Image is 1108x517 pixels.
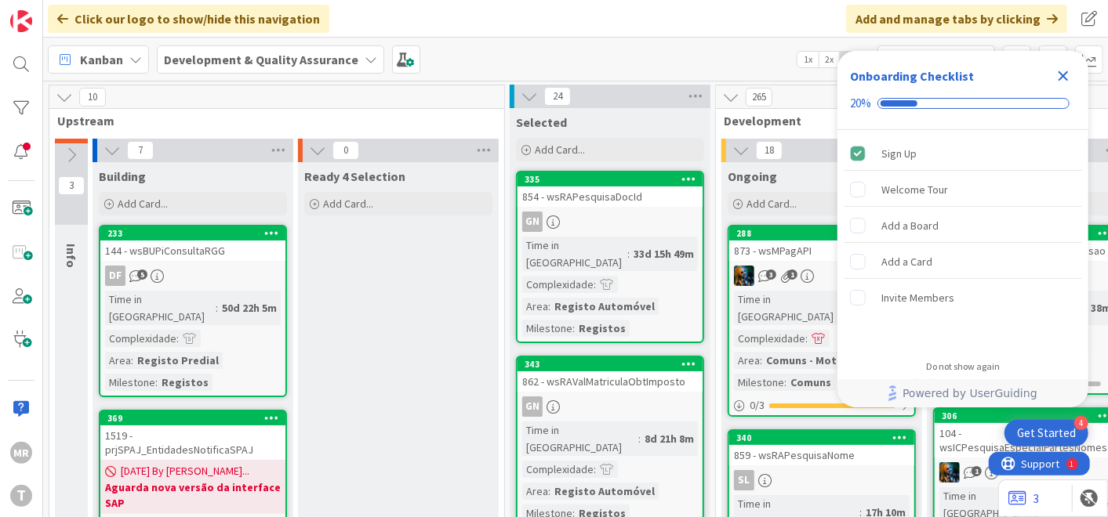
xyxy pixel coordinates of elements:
[10,10,32,32] img: Visit kanbanzone.com
[728,225,916,417] a: 288873 - wsMPagAPIJCTime in [GEOGRAPHIC_DATA]:25d 20h 41mComplexidade:Area:Comuns - Motor de Paga...
[118,197,168,211] span: Add Card...
[100,226,285,261] div: 233144 - wsBUPiConsultaRGG
[323,197,373,211] span: Add Card...
[99,225,287,397] a: 233144 - wsBUPiConsultaRGGDFTime in [GEOGRAPHIC_DATA]:50d 22h 5mComplexidade:Area:Registo Predial...
[522,421,638,456] div: Time in [GEOGRAPHIC_DATA]
[127,141,154,160] span: 7
[525,359,703,370] div: 343
[518,396,703,417] div: GN
[638,430,641,447] span: :
[80,50,123,69] span: Kanban
[850,96,871,110] div: 20%
[837,379,1088,407] div: Footer
[99,168,146,184] span: Building
[846,5,1067,33] div: Add and manage tabs by clicking
[332,141,359,160] span: 0
[575,320,630,337] div: Registos
[729,266,914,286] div: JC
[756,141,783,160] span: 18
[1004,420,1088,446] div: Open Get Started checklist, remaining modules: 4
[518,357,703,371] div: 343
[844,244,1082,279] div: Add a Card is incomplete.
[819,52,840,67] span: 2x
[518,211,703,232] div: GN
[845,379,1081,407] a: Powered by UserGuiding
[58,176,85,195] span: 3
[100,240,285,261] div: 144 - wsBUPiConsultaRGG
[100,266,285,286] div: DF
[548,298,550,315] span: :
[877,45,995,74] input: Quick Filter...
[48,5,329,33] div: Click our logo to show/hide this navigation
[176,330,179,347] span: :
[926,360,1000,373] div: Do not show again
[784,374,786,391] span: :
[972,466,982,476] span: 1
[131,352,133,369] span: :
[734,352,760,369] div: Area
[881,216,939,235] div: Add a Board
[805,330,808,347] span: :
[550,298,659,315] div: Registo Automóvel
[105,266,125,286] div: DF
[548,483,550,500] span: :
[155,374,158,391] span: :
[844,280,1082,315] div: Invite Members is incomplete.
[57,113,485,128] span: Upstream
[107,413,285,424] div: 369
[881,144,917,163] div: Sign Up
[939,462,960,483] img: JC
[516,114,567,130] span: Selected
[729,226,914,261] div: 288873 - wsMPagAPI
[729,396,914,415] div: 0/3
[133,352,223,369] div: Registo Predial
[516,171,704,343] a: 335854 - wsRAPesquisaDocIdGNTime in [GEOGRAPHIC_DATA]:33d 15h 49mComplexidade:Area:Registo Automó...
[550,483,659,500] div: Registo Automóvel
[105,291,216,325] div: Time in [GEOGRAPHIC_DATA]
[1008,489,1039,508] a: 3
[100,411,285,425] div: 369
[837,130,1088,350] div: Checklist items
[729,431,914,445] div: 340
[105,330,176,347] div: Complexidade
[1051,63,1076,89] div: Close Checklist
[729,445,914,465] div: 859 - wsRAPesquisaNome
[734,266,754,286] img: JC
[535,143,585,157] span: Add Card...
[844,136,1082,171] div: Sign Up is complete.
[79,88,106,107] span: 10
[881,288,954,307] div: Invite Members
[572,320,575,337] span: :
[850,96,1076,110] div: Checklist progress: 20%
[797,52,819,67] span: 1x
[525,174,703,185] div: 335
[736,432,914,443] div: 340
[750,397,765,414] span: 0 / 3
[881,180,948,199] div: Welcome Tour
[729,431,914,465] div: 340859 - wsRAPesquisaNome
[734,330,805,347] div: Complexidade
[522,237,627,271] div: Time in [GEOGRAPHIC_DATA]
[729,240,914,261] div: 873 - wsMPagAPI
[107,228,285,239] div: 233
[10,442,32,464] div: MR
[304,168,405,184] span: Ready 4 Selection
[522,211,543,232] div: GN
[881,252,932,271] div: Add a Card
[10,485,32,507] div: T
[100,425,285,460] div: 1519 - prjSPAJ_EntidadesNotificaSPAJ
[522,396,543,417] div: GN
[1017,425,1076,441] div: Get Started
[1074,416,1088,430] div: 4
[544,87,571,106] span: 24
[641,430,698,447] div: 8d 21h 8m
[728,168,777,184] span: Ongoing
[734,470,754,490] div: SL
[518,357,703,392] div: 343862 - wsRAValMatriculaObtImposto
[518,172,703,186] div: 335
[729,470,914,490] div: SL
[594,461,596,478] span: :
[100,226,285,240] div: 233
[734,374,784,391] div: Milestone
[518,172,703,207] div: 335854 - wsRAPesquisaDocId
